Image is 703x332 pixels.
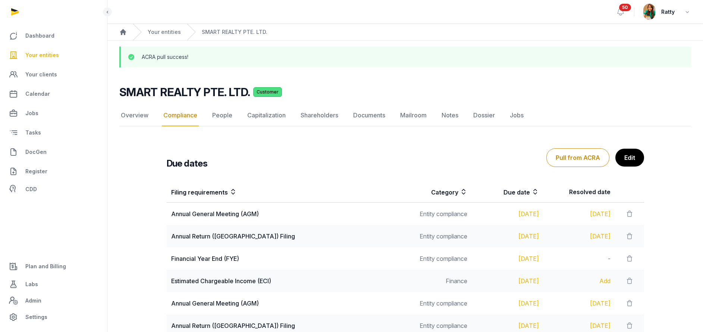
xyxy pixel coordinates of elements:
div: Annual Return ([GEOGRAPHIC_DATA]) Filing [171,321,396,330]
h3: Due dates [167,158,208,170]
a: Settings [6,308,101,326]
div: [DATE] [548,321,611,330]
a: Compliance [162,105,199,126]
a: Your entities [6,46,101,64]
span: CDD [25,185,37,194]
span: Tasks [25,128,41,137]
a: Shareholders [299,105,340,126]
div: [DATE] [476,276,539,285]
a: Dossier [472,105,496,126]
div: Annual Return ([GEOGRAPHIC_DATA]) Filing [171,232,396,241]
a: Notes [440,105,460,126]
div: [DATE] [548,209,611,218]
span: Your entities [25,51,59,60]
a: Admin [6,293,101,308]
a: Plan and Billing [6,257,101,275]
div: [DATE] [476,321,539,330]
span: DocGen [25,148,47,156]
a: Your entities [148,28,181,36]
th: Filing requirements [167,181,401,203]
div: [DATE] [476,254,539,263]
div: [DATE] [548,299,611,308]
div: [DATE] [476,209,539,218]
a: Calendar [6,85,101,103]
a: Register [6,162,101,180]
span: 50 [619,4,631,11]
th: Category [400,181,472,203]
nav: Breadcrumb [107,24,703,41]
span: Labs [25,280,38,289]
span: Calendar [25,89,50,98]
div: Financial Year End (FYE) [171,254,396,263]
div: [DATE] [476,232,539,241]
p: ACRA pull success! [142,53,188,61]
a: Mailroom [399,105,428,126]
td: Finance [400,270,472,292]
a: Labs [6,275,101,293]
div: Estimated Chargeable Income (ECI) [171,276,396,285]
span: Customer [253,87,282,97]
a: Jobs [508,105,525,126]
a: DocGen [6,143,101,161]
div: - [548,254,611,263]
a: SMART REALTY PTE. LTD. [202,28,267,36]
div: [DATE] [476,299,539,308]
img: avatar [643,4,655,20]
th: Resolved date [543,181,615,203]
span: Jobs [25,109,38,118]
button: Pull from ACRA [546,148,609,167]
span: Your clients [25,70,57,79]
th: Due date [472,181,543,203]
a: Documents [352,105,387,126]
a: Edit [615,149,644,167]
h2: SMART REALTY PTE. LTD. [119,85,250,99]
a: Dashboard [6,27,101,45]
div: Add [548,276,611,285]
div: Annual General Meeting (AGM) [171,299,396,308]
span: Settings [25,313,47,322]
div: [DATE] [548,232,611,241]
span: Plan and Billing [25,262,66,271]
a: CDD [6,182,101,197]
a: Your clients [6,66,101,83]
span: Dashboard [25,31,54,40]
span: Register [25,167,47,176]
td: Entity compliance [400,292,472,314]
a: Tasks [6,124,101,142]
td: Entity compliance [400,203,472,225]
div: Annual General Meeting (AGM) [171,209,396,218]
a: Capitalization [246,105,287,126]
td: Entity compliance [400,247,472,270]
nav: Tabs [119,105,691,126]
a: People [211,105,234,126]
span: Ratty [661,7,675,16]
td: Entity compliance [400,225,472,247]
a: Jobs [6,104,101,122]
span: Admin [25,296,41,305]
a: Overview [119,105,150,126]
